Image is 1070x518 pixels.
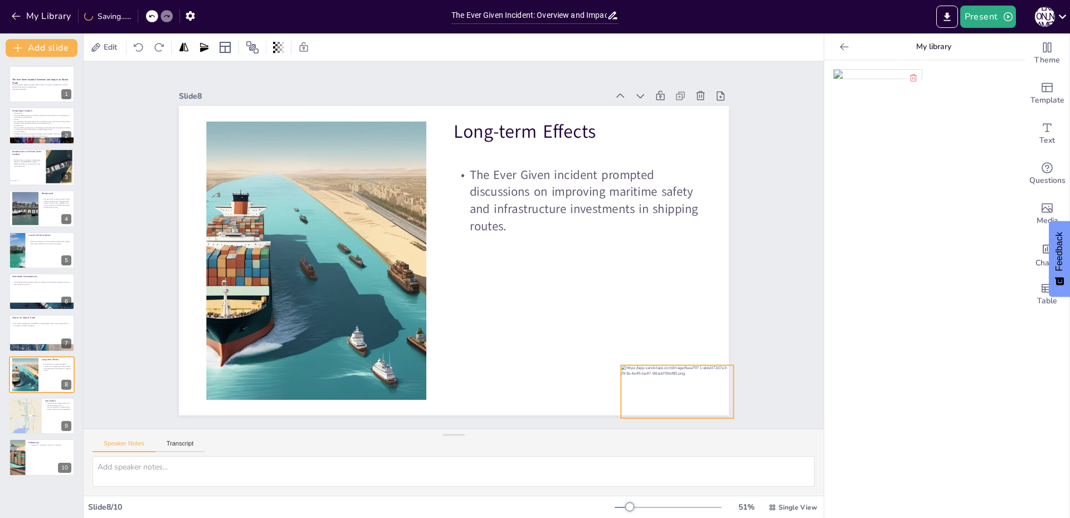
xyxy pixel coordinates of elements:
div: 5 [61,255,71,265]
strong: The Ever Given Incident: Overview and Impact on Global Trade [12,79,68,85]
div: The Ever Given Incident: Overview and Impact on Global TradeThis presentation explores the Ever G... [9,66,75,103]
p: Causes of the Incident [28,233,71,236]
div: 8 [9,356,75,393]
p: References [28,440,71,444]
p: The immediate consequences of the blockage will be discussed, particularly the delays in shipping... [12,127,71,130]
p: Long-term Effects [42,357,71,361]
span: Feedback [1054,232,1064,271]
p: Conclusion [45,399,71,403]
p: Immediate Consequences [12,275,71,278]
p: The presentation begins by introducing the Ever Given incident and its significance in the contex... [12,114,71,118]
p: Long-term Effects [12,130,71,133]
div: 9 [61,421,71,431]
div: Change the overall theme [1025,33,1069,74]
p: The Ever Given is a large container ship measuring 400 meters in length and 59 meters in width, b... [42,199,71,209]
div: Layout [216,38,234,56]
div: Add ready made slides [1025,74,1069,114]
div: 4 [61,214,71,224]
span: Template [1030,94,1064,106]
div: Add charts and graphs [1025,234,1069,274]
button: Export to PowerPoint [936,6,958,28]
div: https://cdn.sendsteps.com/images/slides/2025_13_08_12_02-DBB7tQ-NLm2bg5wo.jpegImmediate Consequen... [9,273,75,310]
div: 8 [61,380,71,390]
button: Add slide [6,39,77,57]
div: 51 % [733,502,760,512]
div: https://cdn.sendsteps.com/images/slides/2025_13_08_12_02-1cms6TPXD2_dJrpo.jpegBackgroundThe Ever ... [9,190,75,227]
div: Get real-time input from your audience [1025,154,1069,194]
p: This presentation explores the Ever Given incident, its causes, consequences, and the broader imp... [12,84,71,88]
div: 6 [61,297,71,307]
p: We will explore the various factors that contributed to the grounding of the Ever Given, includin... [12,120,71,124]
span: Media [1037,215,1058,227]
p: Long-term Effects [454,119,701,144]
p: The Ever Given, a container ship, became lodged in the [GEOGRAPHIC_DATA] in [DATE], blocking one ... [12,159,41,167]
p: The blockage led to significant delays in shipping, with hundreds of vessels waiting to pass thro... [12,281,71,285]
p: Introduction [12,112,71,114]
p: The incident highlighted vulnerabilities in global supply chains, causing disruptions in the deli... [12,323,71,327]
button: My Library [8,7,76,25]
div: https://cdn.sendsteps.com/images/slides/2025_13_08_12_02-KyEXXWsnm-7cJg3A.jpegIntroduction to the... [9,149,75,186]
button: Feedback - Show survey [1049,221,1070,297]
p: Finally, we will look at the long-term effects of the incident, focusing on necessary improvement... [12,133,71,137]
p: The Ever Given incident prompted discussions on improving maritime safety and infrastructure inve... [42,364,71,372]
div: Add text boxes [1025,114,1069,154]
div: 1 [61,89,71,99]
p: The Ever Given incident prompted discussions on improving maritime safety and infrastructure inve... [454,166,701,235]
span: Edit [101,42,119,52]
span: Single View [779,503,817,512]
span: Questions [1029,175,1066,187]
p: Introduction to the Ever Given Incident [12,150,42,156]
p: The Ever Given incident serves as a critical reminder of the interconnectedness of global trade a... [45,402,71,410]
div: https://cdn.sendsteps.com/images/slides/2025_13_08_12_02-Kvb6q5oJD4ycwFti.jpegCauses of the Incid... [9,232,75,269]
p: Consequences [12,124,71,127]
div: 7 [61,338,71,348]
span: Charts [1035,257,1059,269]
p: Background [42,192,71,195]
div: 9 [9,398,75,434]
div: Add a table [1025,274,1069,314]
button: Speaker Notes [93,440,155,452]
button: Present [960,6,1016,28]
div: 2 [61,131,71,141]
span: Position [246,41,259,54]
div: Slide 8 / 10 [88,502,615,512]
div: [PERSON_NAME] [1035,7,1055,27]
button: Transcript [155,440,205,452]
span: Theme [1034,54,1060,66]
div: https://cdn.sendsteps.com/images/slides/2025_13_08_12_02-ow12VLyJTuasZRHL.jpegPresentation Outlin... [9,107,75,144]
img: e072d7a3-293e-4a45-be47-68adcf59af80.png [834,70,922,79]
p: My library [853,33,1014,60]
p: 1. Source A 2. Source B 3. Source C 4. Source D [28,444,71,446]
div: Add images, graphics, shapes or video [1025,194,1069,234]
p: Factors contributing to the grounding included poor visibility, high winds, and human error durin... [28,240,71,244]
p: Presentation Outline [12,109,71,112]
p: Causes [12,118,71,120]
div: 7 [9,314,75,351]
p: Impact on Global Trade [12,316,71,319]
input: Insert title [451,7,607,23]
div: 10 [9,439,75,476]
div: Saving...... [84,11,131,22]
button: [PERSON_NAME] [1035,6,1055,28]
div: 3 [61,172,71,182]
span: Table [1037,295,1057,307]
div: Slide 8 [179,91,609,101]
span: Text [1039,134,1055,147]
p: Generated with [URL] [12,88,71,90]
div: 10 [58,463,71,473]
